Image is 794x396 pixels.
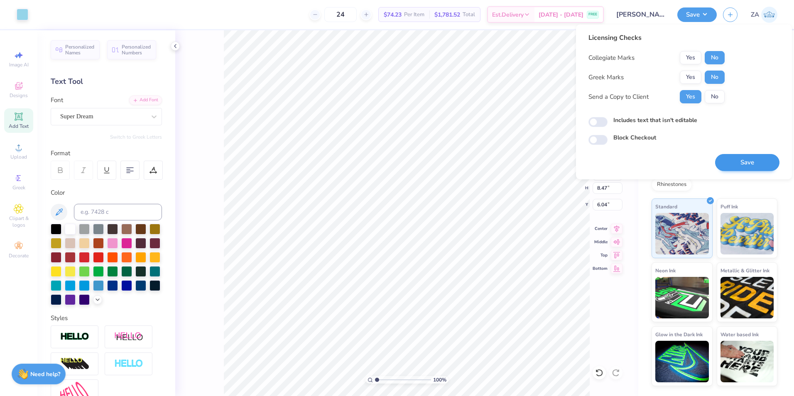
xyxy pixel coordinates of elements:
[613,116,697,125] label: Includes text that isn't editable
[65,44,95,56] span: Personalized Names
[588,12,597,17] span: FREE
[720,277,774,318] img: Metallic & Glitter Ink
[110,134,162,140] button: Switch to Greek Letters
[593,239,608,245] span: Middle
[12,184,25,191] span: Greek
[51,95,63,105] label: Font
[610,6,671,23] input: Untitled Design
[720,330,759,339] span: Water based Ink
[680,71,701,84] button: Yes
[680,51,701,64] button: Yes
[655,213,709,254] img: Standard
[9,252,29,259] span: Decorate
[655,266,676,275] span: Neon Ink
[463,10,475,19] span: Total
[324,7,357,22] input: – –
[720,213,774,254] img: Puff Ink
[720,266,769,275] span: Metallic & Glitter Ink
[51,188,162,198] div: Color
[761,7,777,23] img: Zuriel Alaba
[720,202,738,211] span: Puff Ink
[51,76,162,87] div: Text Tool
[705,71,725,84] button: No
[51,149,163,158] div: Format
[434,10,460,19] span: $1,781.52
[433,376,446,384] span: 100 %
[655,277,709,318] img: Neon Ink
[720,341,774,382] img: Water based Ink
[30,370,60,378] strong: Need help?
[593,226,608,232] span: Center
[715,154,779,171] button: Save
[680,90,701,103] button: Yes
[705,51,725,64] button: No
[655,202,677,211] span: Standard
[492,10,524,19] span: Est. Delivery
[588,92,649,102] div: Send a Copy to Client
[613,133,656,142] label: Block Checkout
[384,10,402,19] span: $74.23
[4,215,33,228] span: Clipart & logos
[655,341,709,382] img: Glow in the Dark Ink
[10,154,27,160] span: Upload
[9,61,29,68] span: Image AI
[751,7,777,23] a: ZA
[539,10,583,19] span: [DATE] - [DATE]
[60,332,89,342] img: Stroke
[588,53,635,63] div: Collegiate Marks
[705,90,725,103] button: No
[593,252,608,258] span: Top
[652,178,692,191] div: Rhinestones
[74,204,162,220] input: e.g. 7428 c
[51,313,162,323] div: Styles
[655,330,703,339] span: Glow in the Dark Ink
[404,10,424,19] span: Per Item
[60,357,89,371] img: 3d Illusion
[129,95,162,105] div: Add Font
[677,7,717,22] button: Save
[122,44,151,56] span: Personalized Numbers
[114,359,143,369] img: Negative Space
[9,123,29,130] span: Add Text
[751,10,759,20] span: ZA
[593,266,608,271] span: Bottom
[588,33,725,43] div: Licensing Checks
[114,332,143,342] img: Shadow
[10,92,28,99] span: Designs
[588,73,624,82] div: Greek Marks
